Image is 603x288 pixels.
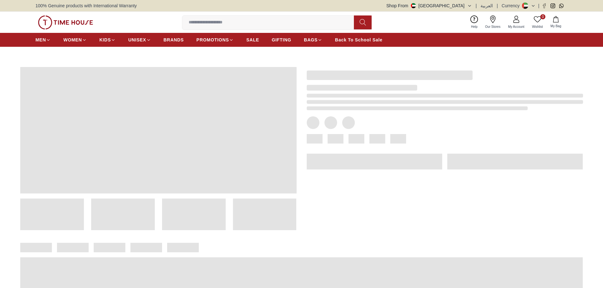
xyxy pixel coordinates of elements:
[497,3,498,9] span: |
[272,34,291,46] a: GIFTING
[481,14,504,30] a: Our Stores
[411,3,416,8] img: United Arab Emirates
[35,37,46,43] span: MEN
[540,14,545,19] span: 0
[99,37,111,43] span: KIDS
[38,15,93,29] img: ...
[481,3,493,9] button: العربية
[547,15,565,30] button: My Bag
[63,34,87,46] a: WOMEN
[335,34,382,46] a: Back To School Sale
[99,34,116,46] a: KIDS
[272,37,291,43] span: GIFTING
[528,14,547,30] a: 0Wishlist
[164,37,184,43] span: BRANDS
[128,34,151,46] a: UNISEX
[304,34,322,46] a: BAGS
[542,3,547,8] a: Facebook
[197,34,234,46] a: PROMOTIONS
[468,24,480,29] span: Help
[550,3,555,8] a: Instagram
[246,37,259,43] span: SALE
[467,14,481,30] a: Help
[548,24,564,28] span: My Bag
[502,3,522,9] div: Currency
[304,37,317,43] span: BAGS
[35,34,51,46] a: MEN
[246,34,259,46] a: SALE
[164,34,184,46] a: BRANDS
[63,37,82,43] span: WOMEN
[483,24,503,29] span: Our Stores
[128,37,146,43] span: UNISEX
[197,37,229,43] span: PROMOTIONS
[530,24,545,29] span: Wishlist
[559,3,564,8] a: Whatsapp
[35,3,137,9] span: 100% Genuine products with International Warranty
[538,3,539,9] span: |
[335,37,382,43] span: Back To School Sale
[476,3,477,9] span: |
[386,3,472,9] button: Shop From[GEOGRAPHIC_DATA]
[506,24,527,29] span: My Account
